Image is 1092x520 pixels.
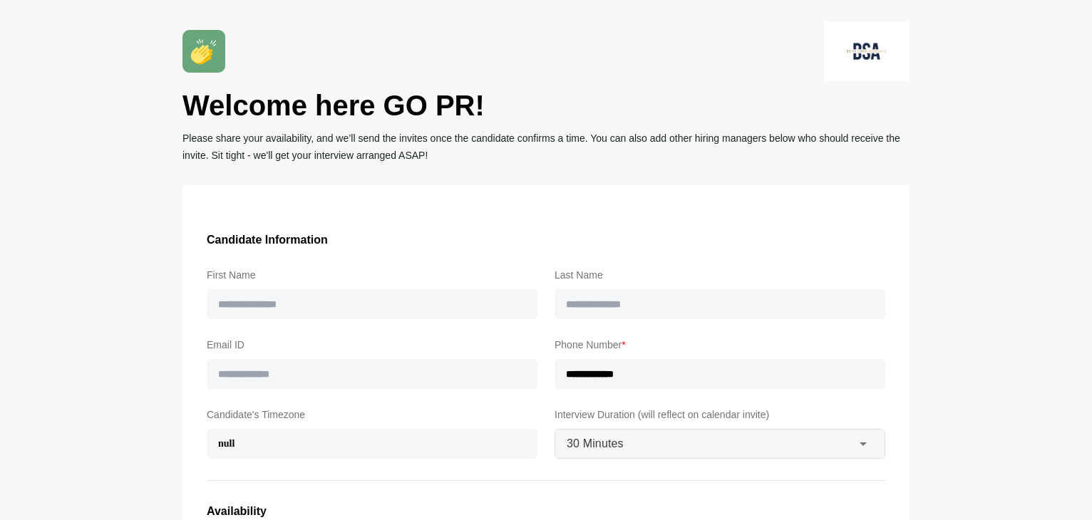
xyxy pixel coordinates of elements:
[207,406,537,423] label: Candidate's Timezone
[207,231,885,249] h3: Candidate Information
[555,336,885,353] label: Phone Number
[207,336,537,353] label: Email ID
[555,266,885,284] label: Last Name
[824,21,910,81] img: logo
[555,406,885,423] label: Interview Duration (will reflect on calendar invite)
[207,266,537,284] label: First Name
[182,87,910,124] h1: Welcome here GO PR!
[567,435,624,453] span: 30 Minutes
[182,130,910,164] p: Please share your availability, and we’ll send the invites once the candidate confirms a time. Yo...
